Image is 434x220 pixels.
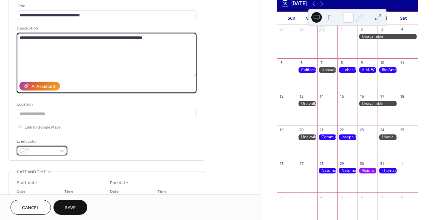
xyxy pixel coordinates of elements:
div: 5 [339,194,344,199]
div: AI Assistant [31,83,55,90]
div: 10 [380,60,384,65]
div: Joseph Kerr Middle School - Sacramento County [337,134,357,140]
div: 20 [299,128,304,132]
div: 9 [360,60,364,65]
div: A.M. Winn Elementary School - Sacramento County [358,67,378,73]
div: 5 [279,60,284,65]
button: AI Assistant [19,82,60,90]
div: 30 [319,27,324,32]
div: Mon [301,12,320,25]
button: Cancel [10,200,51,215]
div: 24 [380,128,384,132]
div: 1 [339,27,344,32]
div: 14 [319,94,324,99]
div: 1 [400,161,405,166]
div: 8 [400,194,405,199]
div: Location [17,101,195,108]
div: Unavailable [358,34,418,39]
div: 15 [339,94,344,99]
div: 28 [319,161,324,166]
div: Sun [282,12,301,25]
span: Date [110,188,119,195]
div: 6 [299,60,304,65]
div: 17 [380,94,384,99]
div: 23 [360,128,364,132]
div: Unavailable [297,134,317,140]
div: Unavailable [378,134,398,140]
div: Sat [394,12,413,25]
div: 11 [400,60,405,65]
div: 2 [360,27,364,32]
div: Unavailable [358,101,398,107]
div: 29 [299,27,304,32]
div: Natomas Middle School - Sacramento County [337,168,357,173]
div: Unavailable [317,67,337,73]
div: 3 [299,194,304,199]
div: Luther Burbank High School - Sacramento County [337,67,357,73]
div: 13 [299,94,304,99]
div: Rio Americano High School - Sacramento County [378,67,398,73]
div: 29 [339,161,344,166]
div: Community Collaborative Charter - Sacramento County [317,134,337,140]
div: 3 [380,27,384,32]
div: Unavailable [297,101,317,107]
div: 30 [360,161,364,166]
span: Date [17,188,26,195]
button: Save [53,200,87,215]
div: Natomas Charter School - Sacramento County [317,168,337,173]
div: 28 [279,27,284,32]
div: Event color [17,138,66,145]
div: 2 [279,194,284,199]
div: 27 [299,161,304,166]
span: Cancel [22,205,39,211]
div: Start date [17,180,37,187]
div: California Middle School - Sacramento County [297,67,317,73]
span: Time [64,188,73,195]
div: 31 [380,161,384,166]
div: 16 [360,94,364,99]
div: End date [110,180,128,187]
div: Thomas Edison Language Institute - Sacramento County [378,168,398,173]
span: Time [157,188,167,195]
div: 25 [400,128,405,132]
div: 22 [339,128,344,132]
div: 26 [279,161,284,166]
span: Link to Google Maps [25,124,61,131]
div: 12 [279,94,284,99]
div: 8 [339,60,344,65]
span: Save [65,205,76,211]
div: 6 [360,194,364,199]
div: 21 [319,128,324,132]
div: Description [17,25,195,32]
div: Visions in Education - Sacramento County - VIRTUAL [358,168,378,173]
div: 7 [319,60,324,65]
div: 4 [400,27,405,32]
div: 18 [400,94,405,99]
span: Date and time [17,169,46,175]
div: 7 [380,194,384,199]
div: Title [17,3,195,10]
div: 4 [319,194,324,199]
div: 19 [279,128,284,132]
